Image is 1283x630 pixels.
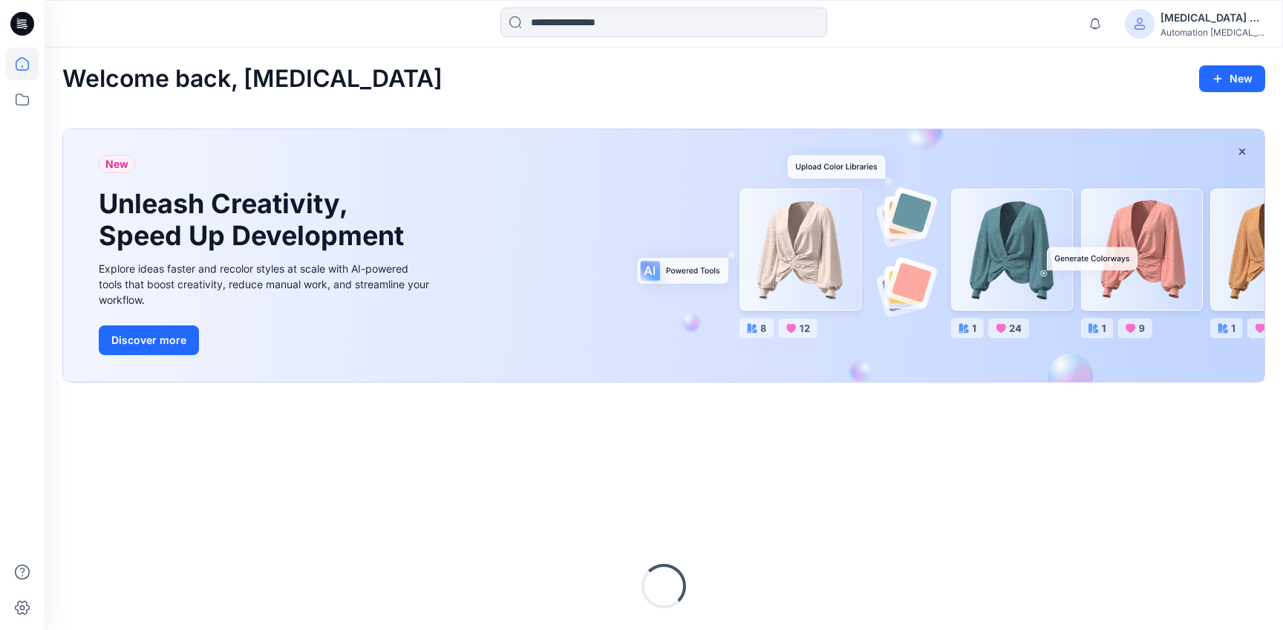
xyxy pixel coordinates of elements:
[62,65,443,93] h2: Welcome back, [MEDICAL_DATA]
[1160,9,1264,27] div: [MEDICAL_DATA] +567
[1199,65,1265,92] button: New
[105,155,128,173] span: New
[99,325,199,355] button: Discover more
[99,261,433,308] div: Explore ideas faster and recolor styles at scale with AI-powered tools that boost creativity, red...
[1160,27,1264,38] div: Automation [MEDICAL_DATA]...
[99,188,411,252] h1: Unleash Creativity, Speed Up Development
[1134,18,1146,30] svg: avatar
[99,325,433,355] a: Discover more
